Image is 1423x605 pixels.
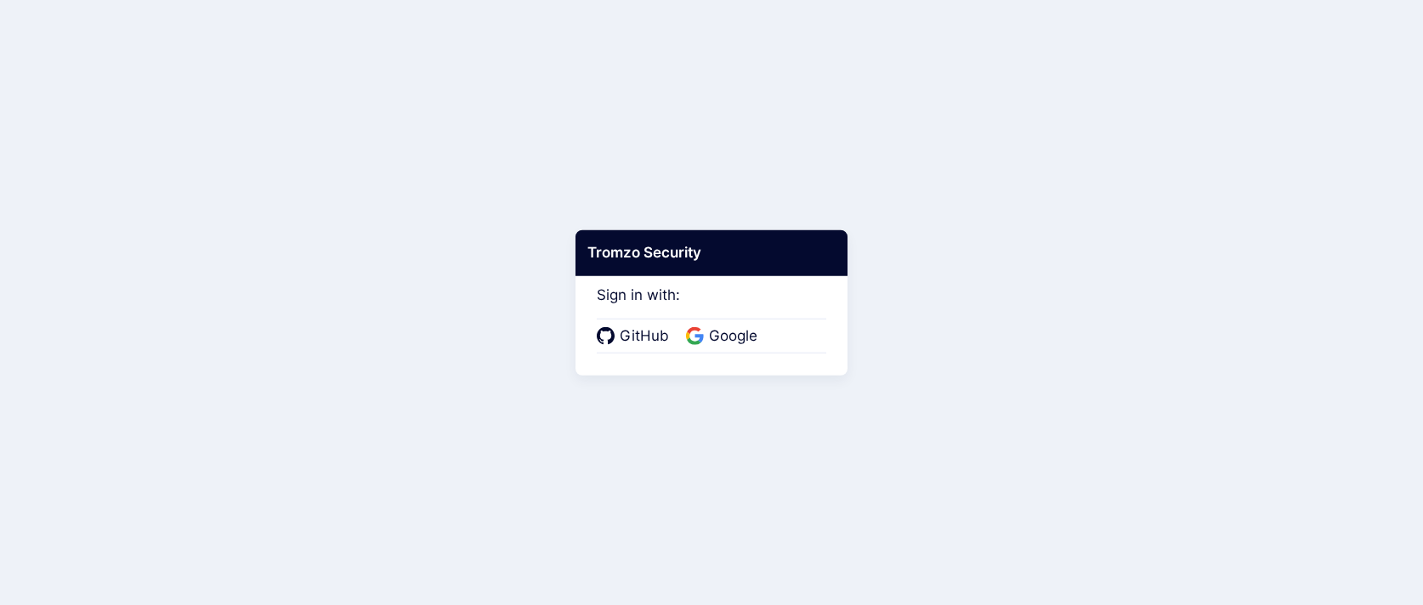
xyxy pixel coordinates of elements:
[597,325,674,348] a: GitHub
[575,230,848,276] div: Tromzo Security
[704,325,763,348] span: Google
[597,263,826,353] div: Sign in with:
[686,325,763,348] a: Google
[615,325,674,348] span: GitHub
